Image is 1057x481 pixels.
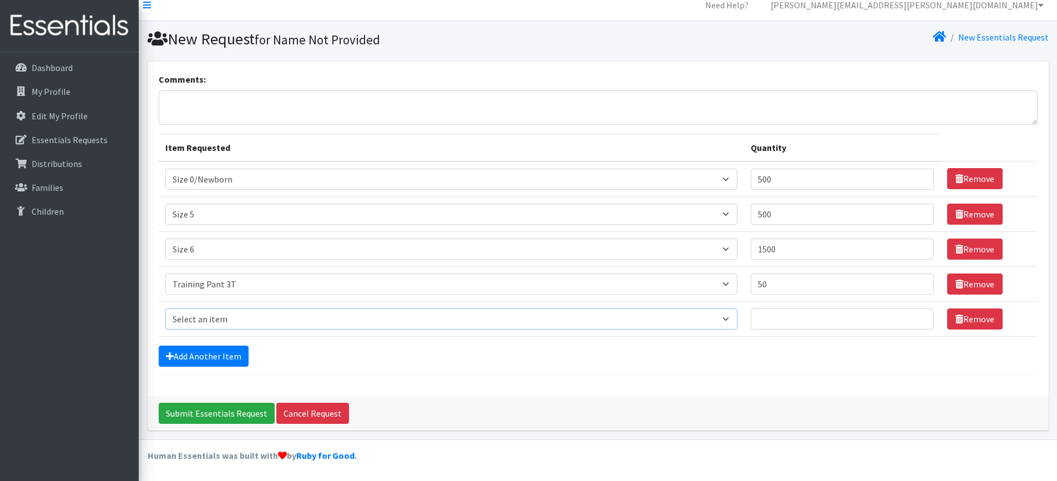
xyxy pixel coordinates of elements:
label: Comments: [159,73,206,86]
h1: New Request [148,29,594,49]
p: Edit My Profile [32,110,88,121]
a: Ruby for Good [296,450,355,461]
a: Edit My Profile [4,105,134,127]
a: Children [4,200,134,222]
a: My Profile [4,80,134,103]
th: Quantity [744,134,940,161]
a: Remove [947,204,1003,225]
small: for Name Not Provided [255,32,380,48]
a: Remove [947,308,1003,330]
a: New Essentials Request [958,32,1049,43]
a: Distributions [4,153,134,175]
a: Cancel Request [276,403,349,424]
a: Remove [947,239,1003,260]
p: Essentials Requests [32,134,108,145]
a: Essentials Requests [4,129,134,151]
a: Remove [947,274,1003,295]
a: Add Another Item [159,346,249,367]
p: Dashboard [32,62,73,73]
a: Families [4,176,134,199]
img: HumanEssentials [4,7,134,44]
a: Dashboard [4,57,134,79]
p: My Profile [32,86,70,97]
p: Distributions [32,158,82,169]
a: Remove [947,168,1003,189]
strong: Human Essentials was built with by . [148,450,357,461]
p: Families [32,182,63,193]
p: Children [32,206,64,217]
input: Submit Essentials Request [159,403,275,424]
th: Item Requested [159,134,744,161]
